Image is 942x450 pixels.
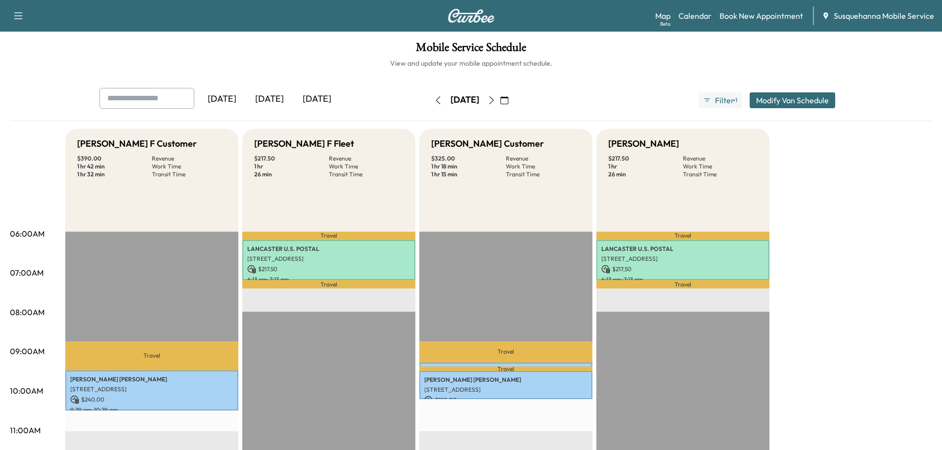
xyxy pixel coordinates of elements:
[293,88,341,111] div: [DATE]
[733,98,735,103] span: ●
[254,170,329,178] p: 26 min
[254,137,354,151] h5: [PERSON_NAME] F Fleet
[450,94,479,106] div: [DATE]
[719,10,803,22] a: Book New Appointment
[608,163,683,170] p: 1 hr
[242,280,415,288] p: Travel
[715,94,733,106] span: Filter
[10,306,45,318] p: 08:00AM
[660,20,671,28] div: Beta
[10,228,45,240] p: 06:00AM
[247,276,410,284] p: 6:13 am - 7:13 am
[834,10,934,22] span: Susquehanna Mobile Service
[608,137,679,151] h5: [PERSON_NAME]
[10,267,44,279] p: 07:00AM
[506,170,581,178] p: Transit Time
[601,265,764,274] p: $ 217.50
[242,232,415,240] p: Travel
[152,163,226,170] p: Work Time
[735,96,737,104] span: 1
[683,163,758,170] p: Work Time
[601,245,764,253] p: LANCASTER U.S. POSTAL
[77,163,152,170] p: 1 hr 42 min
[10,424,41,436] p: 11:00AM
[596,280,769,288] p: Travel
[70,406,233,414] p: 9:29 am - 10:29 am
[424,386,587,394] p: [STREET_ADDRESS]
[419,367,592,371] p: Travel
[77,137,197,151] h5: [PERSON_NAME] F Customer
[329,155,404,163] p: Revenue
[10,345,45,357] p: 09:00AM
[608,155,683,163] p: $ 217.50
[431,170,506,178] p: 1 hr 15 min
[77,170,152,178] p: 1 hr 32 min
[329,170,404,178] p: Transit Time
[601,255,764,263] p: [STREET_ADDRESS]
[254,163,329,170] p: 1 hr
[419,341,592,363] p: Travel
[152,155,226,163] p: Revenue
[683,170,758,178] p: Transit Time
[247,255,410,263] p: [STREET_ADDRESS]
[152,170,226,178] p: Transit Time
[608,170,683,178] p: 26 min
[70,395,233,404] p: $ 240.00
[247,265,410,274] p: $ 217.50
[506,155,581,163] p: Revenue
[596,232,769,240] p: Travel
[77,155,152,163] p: $ 390.00
[329,163,404,170] p: Work Time
[424,396,587,405] p: $ 150.00
[246,88,293,111] div: [DATE]
[678,10,712,22] a: Calendar
[70,385,233,393] p: [STREET_ADDRESS]
[198,88,246,111] div: [DATE]
[247,245,410,253] p: LANCASTER U.S. POSTAL
[506,163,581,170] p: Work Time
[424,376,587,384] p: [PERSON_NAME] [PERSON_NAME]
[601,276,764,284] p: 6:13 am - 7:13 am
[70,375,233,383] p: [PERSON_NAME] [PERSON_NAME]
[699,92,741,108] button: Filter●1
[10,41,932,58] h1: Mobile Service Schedule
[10,385,43,397] p: 10:00AM
[431,163,506,170] p: 1 hr 18 min
[655,10,671,22] a: MapBeta
[448,9,495,23] img: Curbee Logo
[750,92,835,108] button: Modify Van Schedule
[10,58,932,68] h6: View and update your mobile appointment schedule.
[683,155,758,163] p: Revenue
[65,341,238,370] p: Travel
[254,155,329,163] p: $ 217.50
[431,155,506,163] p: $ 325.00
[431,137,544,151] h5: [PERSON_NAME] Customer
